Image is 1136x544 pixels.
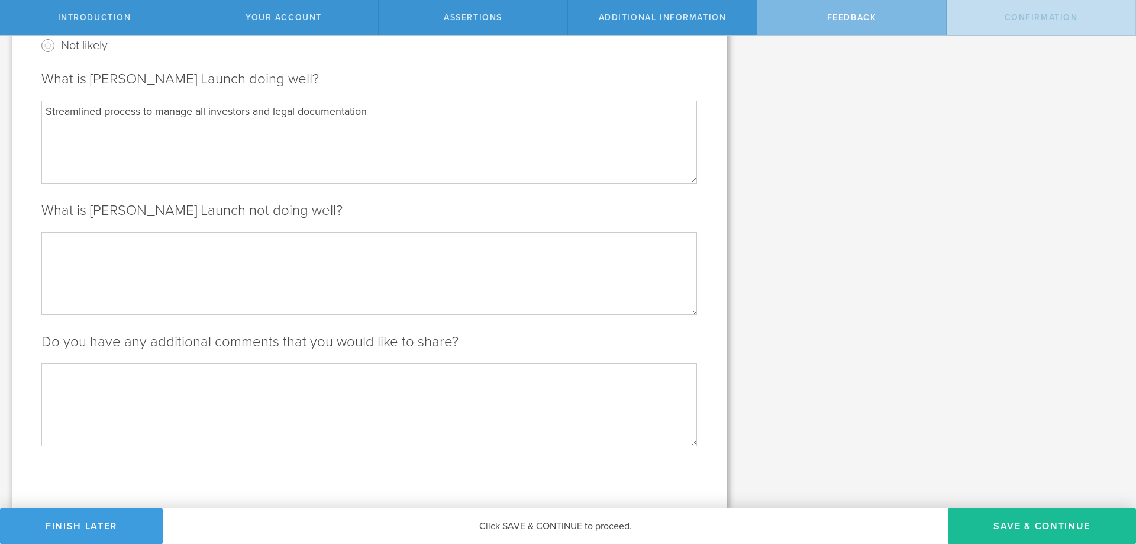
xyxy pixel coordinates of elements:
[41,333,697,352] p: Do you have any additional comments that you would like to share?
[58,12,131,22] span: Introduction
[599,12,727,22] span: Additional Information
[444,12,502,22] span: Assertions
[163,508,948,544] div: Click SAVE & CONTINUE to proceed.
[1005,12,1078,22] span: Confirmation
[41,70,697,89] p: What is [PERSON_NAME] Launch doing well?
[246,12,322,22] span: Your Account
[827,12,877,22] span: Feedback
[61,36,108,53] label: Not likely
[948,508,1136,544] button: Save & Continue
[41,201,697,220] p: What is [PERSON_NAME] Launch not doing well?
